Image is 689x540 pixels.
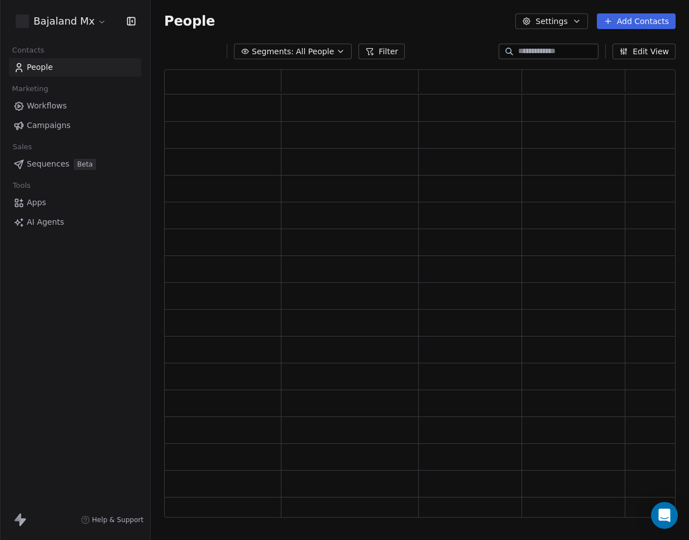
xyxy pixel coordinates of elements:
[27,100,67,112] span: Workflows
[358,44,405,59] button: Filter
[27,61,53,73] span: People
[27,120,70,131] span: Campaigns
[164,13,215,30] span: People
[13,12,109,31] button: Bajaland Mx
[8,177,35,194] span: Tools
[9,155,141,173] a: SequencesBeta
[597,13,676,29] button: Add Contacts
[651,502,678,529] div: Open Intercom Messenger
[74,159,96,170] span: Beta
[7,42,49,59] span: Contacts
[296,46,334,58] span: All People
[8,139,37,155] span: Sales
[515,13,587,29] button: Settings
[9,193,141,212] a: Apps
[9,213,141,231] a: AI Agents
[34,14,95,29] span: Bajaland Mx
[613,44,676,59] button: Edit View
[27,216,64,228] span: AI Agents
[252,46,294,58] span: Segments:
[9,97,141,115] a: Workflows
[27,158,69,170] span: Sequences
[9,58,141,77] a: People
[27,197,46,209] span: Apps
[81,515,143,524] a: Help & Support
[9,116,141,135] a: Campaigns
[7,80,53,97] span: Marketing
[92,515,143,524] span: Help & Support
